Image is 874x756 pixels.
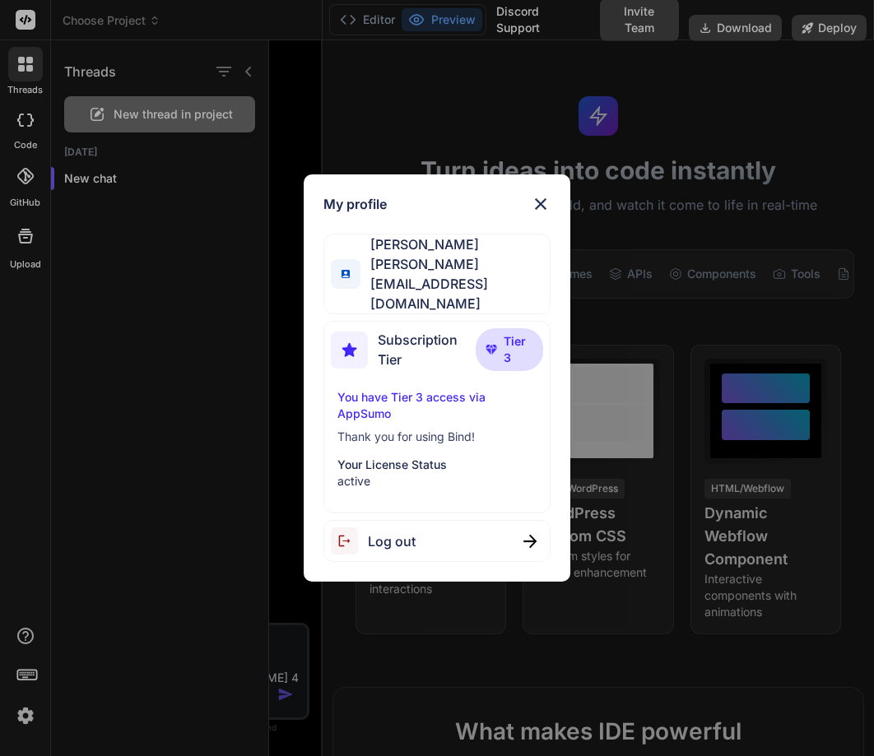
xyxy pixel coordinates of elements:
[378,330,476,369] span: Subscription Tier
[337,473,537,489] p: active
[323,194,387,214] h1: My profile
[337,457,537,473] p: Your License Status
[504,333,533,366] span: Tier 3
[331,527,368,554] img: logout
[342,270,350,278] img: profile
[523,535,537,548] img: close
[486,345,497,355] img: premium
[337,389,537,422] p: You have Tier 3 access via AppSumo
[331,332,368,369] img: subscription
[360,234,550,254] span: [PERSON_NAME]
[368,531,416,551] span: Log out
[337,429,537,445] p: Thank you for using Bind!
[360,254,550,313] span: [PERSON_NAME][EMAIL_ADDRESS][DOMAIN_NAME]
[531,194,551,214] img: close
